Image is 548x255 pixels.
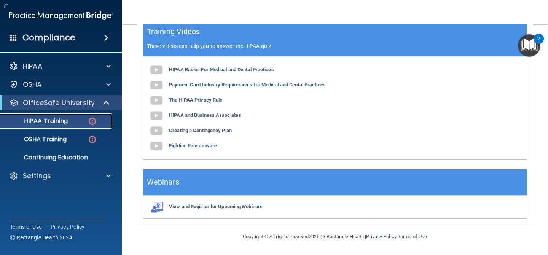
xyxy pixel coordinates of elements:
[169,127,232,133] b: Creating a Contingency Plan
[88,116,97,126] img: danger-circle.6113f641.png
[366,234,396,239] a: Privacy Policy
[169,82,326,88] b: Payment Card Industry Requirements for Medical and Dental Practices
[149,78,164,93] img: gray_youtube_icon.38fcd6cc.png
[398,234,427,239] a: Terms of Use
[149,93,164,108] img: gray_youtube_icon.38fcd6cc.png
[169,204,263,209] b: View and Register for Upcoming Webinars
[88,135,97,144] img: danger-circle.6113f641.png
[147,43,523,49] p: These videos can help you to answer the HIPAA quiz
[5,154,109,161] p: Continuing Education
[22,32,75,43] h4: Compliance
[169,143,217,148] b: Fighting Ransomware
[5,135,67,143] p: OSHA Training
[149,139,164,154] img: gray_youtube_icon.38fcd6cc.png
[537,39,540,49] div: 2
[416,201,539,231] iframe: Drift Widget Chat Controller
[10,223,41,231] a: Terms of Use
[149,201,164,213] img: webinarIcon.c7ebbf15.png
[51,223,85,231] a: Privacy Policy
[10,234,72,241] span: Ⓒ Rectangle Health 2024
[169,67,274,72] b: HIPAA Basics For Medical and Dental Practices
[149,108,164,123] img: gray_youtube_icon.38fcd6cc.png
[9,171,111,180] a: Settings
[9,8,113,23] img: PMB logo
[9,80,111,89] a: OSHA
[169,112,241,118] b: HIPAA and Business Associates
[23,171,51,180] p: Settings
[518,34,540,57] button: Open Resource Center, 2 new notifications
[9,98,110,107] a: OfficeSafe University
[23,98,95,107] p: OfficeSafe University
[9,62,111,71] a: HIPAA
[23,62,42,71] p: HIPAA
[149,123,164,139] img: gray_youtube_icon.38fcd6cc.png
[169,97,222,103] b: The HIPAA Privacy Rule
[147,25,200,38] h5: Training Videos
[147,175,179,189] h5: Webinars
[23,80,42,89] p: OSHA
[5,117,68,125] p: HIPAA Training
[149,62,164,78] img: gray_youtube_icon.38fcd6cc.png
[196,225,474,249] div: Copyright © All rights reserved 2025 @ Rectangle Health | |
